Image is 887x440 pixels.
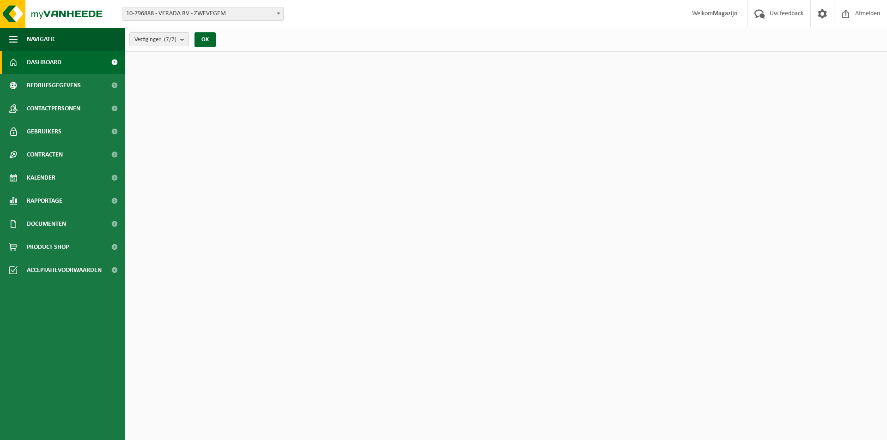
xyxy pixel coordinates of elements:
[27,212,66,235] span: Documenten
[164,36,176,42] count: (7/7)
[122,7,284,21] span: 10-796888 - VERADA BV - ZWEVEGEM
[27,97,80,120] span: Contactpersonen
[27,166,55,189] span: Kalender
[27,120,61,143] span: Gebruikers
[27,51,61,74] span: Dashboard
[27,74,81,97] span: Bedrijfsgegevens
[129,32,189,46] button: Vestigingen(7/7)
[194,32,216,47] button: OK
[27,235,69,259] span: Product Shop
[27,189,62,212] span: Rapportage
[27,143,63,166] span: Contracten
[27,259,102,282] span: Acceptatievoorwaarden
[134,33,176,47] span: Vestigingen
[27,28,55,51] span: Navigatie
[713,10,738,17] strong: Magazijn
[122,7,283,20] span: 10-796888 - VERADA BV - ZWEVEGEM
